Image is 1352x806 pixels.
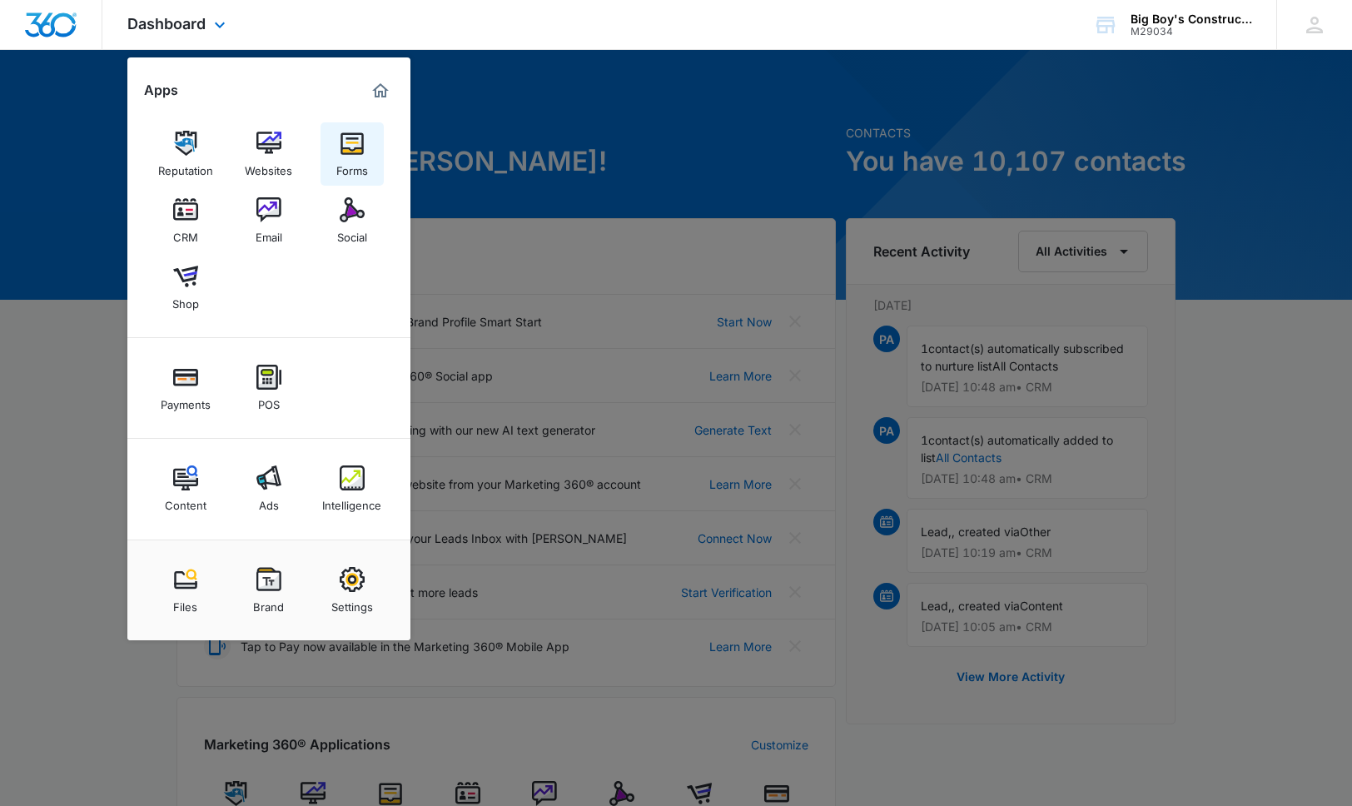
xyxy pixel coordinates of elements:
a: POS [237,356,301,420]
a: Payments [154,356,217,420]
a: Intelligence [321,457,384,520]
div: CRM [173,222,198,244]
div: Intelligence [322,490,381,512]
div: Shop [172,289,199,311]
a: Content [154,457,217,520]
a: Settings [321,559,384,622]
a: Social [321,189,384,252]
a: Brand [237,559,301,622]
div: POS [258,390,280,411]
div: account id [1131,26,1252,37]
a: Shop [154,256,217,319]
div: Files [173,592,197,614]
a: Files [154,559,217,622]
a: Email [237,189,301,252]
div: Payments [161,390,211,411]
div: Ads [259,490,279,512]
a: CRM [154,189,217,252]
div: Forms [336,156,368,177]
div: Websites [245,156,292,177]
a: Reputation [154,122,217,186]
h2: Apps [144,82,178,98]
div: account name [1131,12,1252,26]
span: Dashboard [127,15,206,32]
div: Content [165,490,206,512]
a: Websites [237,122,301,186]
a: Forms [321,122,384,186]
div: Reputation [158,156,213,177]
a: Ads [237,457,301,520]
div: Settings [331,592,373,614]
div: Brand [253,592,284,614]
div: Email [256,222,282,244]
div: Social [337,222,367,244]
a: Marketing 360® Dashboard [367,77,394,104]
